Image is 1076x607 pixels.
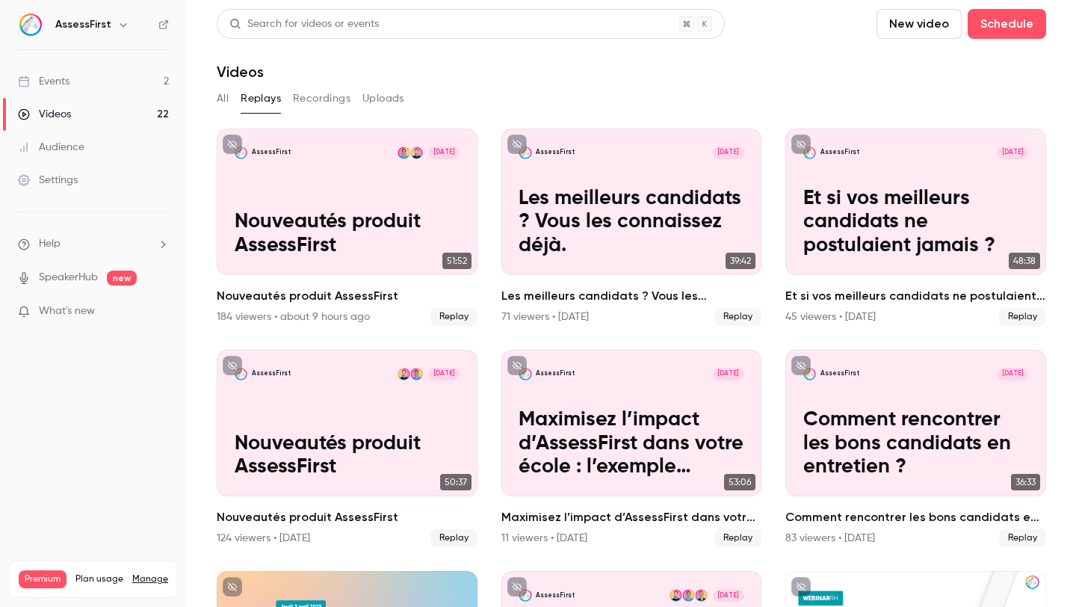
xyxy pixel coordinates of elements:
section: Videos [217,9,1046,598]
div: Settings [18,173,78,188]
div: Search for videos or events [229,16,379,32]
li: Nouveautés produit AssessFirst [217,129,477,326]
a: Manage [132,573,168,585]
p: Maximisez l’impact d’AssessFirst dans votre école : l’exemple inspirant de l’ENSAM [519,408,744,479]
div: 71 viewers • [DATE] [501,309,589,324]
button: New video [876,9,962,39]
span: 50:37 [440,474,471,490]
div: Events [18,74,69,89]
button: unpublished [507,577,527,597]
div: 124 viewers • [DATE] [217,531,310,546]
span: Replay [714,529,761,547]
p: Et si vos meilleurs candidats ne postulaient jamais ? [803,187,1029,258]
p: Les meilleurs candidats ? Vous les connaissez déjà. [519,187,744,258]
span: 53:06 [724,474,755,490]
iframe: Noticeable Trigger [151,305,169,318]
button: Replays [241,87,281,111]
button: unpublished [223,135,242,154]
a: Comment rencontrer les bons candidats en entretien ?AssessFirst[DATE]Comment rencontrer les bons ... [785,350,1046,547]
span: Premium [19,570,67,588]
a: Les meilleurs candidats ? Vous les connaissez déjà.AssessFirst[DATE]Les meilleurs candidats ? Vou... [501,129,762,326]
li: Maximisez l’impact d’AssessFirst dans votre école : l’exemple inspirant de l’ENSAM [501,350,762,547]
h6: AssessFirst [55,17,111,32]
img: Emeric Kubiak [670,589,682,602]
a: Et si vos meilleurs candidats ne postulaient jamais ?AssessFirst[DATE]Et si vos meilleurs candida... [785,129,1046,326]
a: SpeakerHub [39,270,98,286]
p: Nouveautés produit AssessFirst [235,432,460,479]
span: Plan usage [75,573,123,585]
span: [DATE] [428,368,460,380]
img: Emeric Kubiak [398,368,410,380]
p: Nouveautés produit AssessFirst [235,210,460,257]
span: new [107,271,137,286]
span: [DATE] [713,368,744,380]
a: Maximisez l’impact d’AssessFirst dans votre école : l’exemple inspirant de l’ENSAMAssessFirst[DAT... [501,350,762,547]
img: Simon Baron [682,589,695,602]
img: Simon Baron [398,147,410,159]
span: 51:52 [442,253,471,269]
h2: Et si vos meilleurs candidats ne postulaient jamais ? [785,287,1046,305]
div: Videos [18,107,71,122]
div: 45 viewers • [DATE] [785,309,876,324]
span: 36:33 [1011,474,1040,490]
button: unpublished [791,135,811,154]
li: Comment rencontrer les bons candidats en entretien ? [785,350,1046,547]
button: unpublished [223,577,242,597]
h2: Comment rencontrer les bons candidats en entretien ? [785,508,1046,526]
p: Comment rencontrer les bons candidats en entretien ? [803,408,1029,479]
div: Audience [18,140,84,155]
span: [DATE] [713,589,744,602]
span: 48:38 [1009,253,1040,269]
li: Les meilleurs candidats ? Vous les connaissez déjà. [501,129,762,326]
img: AssessFirst [19,13,43,37]
h2: Les meilleurs candidats ? Vous les connaissez déjà. [501,287,762,305]
span: [DATE] [713,147,744,159]
span: [DATE] [428,147,460,159]
p: AssessFirst [820,369,859,378]
span: 39:42 [726,253,755,269]
span: [DATE] [997,147,1028,159]
button: unpublished [507,135,527,154]
div: 83 viewers • [DATE] [785,531,875,546]
span: Replay [430,529,477,547]
img: Simon Baron [410,368,423,380]
li: help-dropdown-opener [18,236,169,252]
button: Schedule [968,9,1046,39]
button: unpublished [791,577,811,597]
a: Nouveautés produit AssessFirstAssessFirstEmeric KubiakSimon Baron[DATE]Nouveautés produit AssessF... [217,129,477,326]
h2: Nouveautés produit AssessFirst [217,287,477,305]
span: Replay [714,308,761,326]
span: [DATE] [997,368,1028,380]
span: Replay [999,529,1046,547]
span: What's new [39,303,95,319]
div: 184 viewers • about 9 hours ago [217,309,370,324]
p: AssessFirst [252,369,291,378]
span: Help [39,236,61,252]
span: Replay [430,308,477,326]
p: AssessFirst [536,369,575,378]
button: Uploads [362,87,404,111]
button: Recordings [293,87,350,111]
button: unpublished [223,356,242,375]
li: Et si vos meilleurs candidats ne postulaient jamais ? [785,129,1046,326]
a: Nouveautés produit AssessFirstAssessFirstSimon BaronEmeric Kubiak[DATE]Nouveautés produit AssessF... [217,350,477,547]
button: unpublished [791,356,811,375]
button: unpublished [507,356,527,375]
button: All [217,87,229,111]
p: AssessFirst [536,148,575,157]
img: Emeric Kubiak [410,147,423,159]
p: AssessFirst [536,591,575,600]
div: 11 viewers • [DATE] [501,531,587,546]
li: Nouveautés produit AssessFirst [217,350,477,547]
p: AssessFirst [820,148,859,157]
img: David Bernard [695,589,708,602]
h2: Maximisez l’impact d’AssessFirst dans votre école : l’exemple inspirant de l’ENSAM [501,508,762,526]
span: Replay [999,308,1046,326]
h2: Nouveautés produit AssessFirst [217,508,477,526]
p: AssessFirst [252,148,291,157]
h1: Videos [217,63,264,81]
